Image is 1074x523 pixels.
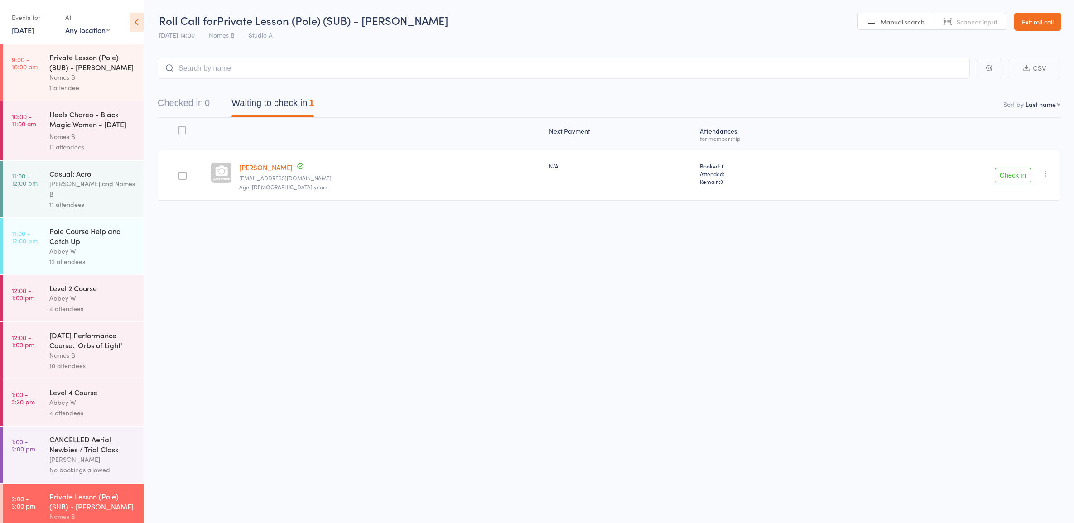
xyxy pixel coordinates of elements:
input: Search by name [158,58,970,79]
a: 1:00 -2:00 pmCANCELLED Aerial Newbies / Trial Class[PERSON_NAME]No bookings allowed [3,427,144,483]
button: Check in [995,168,1031,182]
a: Exit roll call [1014,13,1061,31]
div: Events for [12,10,56,25]
div: Nomes B [49,72,136,82]
time: 1:00 - 2:30 pm [12,391,35,405]
div: 12 attendees [49,256,136,267]
div: Atten­dances [696,122,844,146]
a: 12:00 -1:00 pmLevel 2 CourseAbbey W4 attendees [3,275,144,321]
div: 1 attendee [49,82,136,93]
div: Pole Course Help and Catch Up [49,226,136,246]
time: 9:00 - 10:00 am [12,56,38,70]
div: 1 [309,98,314,108]
div: Last name [1026,100,1056,109]
button: Waiting to check in1 [231,93,314,117]
a: 12:00 -1:00 pm[DATE] Performance Course: 'Orbs of Light'Nomes B10 attendees [3,322,144,379]
div: Private Lesson (Pole) (SUB) - [PERSON_NAME] [49,491,136,511]
small: 1georgie@live.com.au [239,175,542,181]
div: N/A [549,162,693,170]
div: 11 attendees [49,142,136,152]
span: 0 [720,178,723,185]
div: 10 attendees [49,360,136,371]
a: 1:00 -2:30 pmLevel 4 CourseAbbey W4 attendees [3,379,144,426]
span: Remain: [700,178,841,185]
time: 11:00 - 12:00 pm [12,172,38,187]
time: 1:00 - 2:00 pm [12,438,35,452]
div: Abbey W [49,293,136,303]
span: [DATE] 14:00 [159,30,195,39]
div: 11 attendees [49,199,136,210]
span: Roll Call for [159,13,217,28]
div: [PERSON_NAME] and Nomes B [49,178,136,199]
a: 10:00 -11:00 amHeels Choreo - Black Magic Women - [DATE] Perf ...Nomes B11 attendees [3,101,144,160]
span: Private Lesson (Pole) (SUB) - [PERSON_NAME] [217,13,448,28]
div: Nomes B [49,350,136,360]
div: No bookings allowed [49,465,136,475]
span: Attended: - [700,170,841,178]
span: Studio A [249,30,273,39]
a: 11:00 -12:00 pmCasual: Acro[PERSON_NAME] and Nomes B11 attendees [3,161,144,217]
div: Heels Choreo - Black Magic Women - [DATE] Perf ... [49,109,136,131]
button: Checked in0 [158,93,210,117]
time: 12:00 - 1:00 pm [12,287,34,301]
div: 4 attendees [49,408,136,418]
span: Manual search [881,17,925,26]
a: 9:00 -10:00 amPrivate Lesson (Pole) (SUB) - [PERSON_NAME]Nomes B1 attendee [3,44,144,101]
div: Next Payment [545,122,696,146]
div: Private Lesson (Pole) (SUB) - [PERSON_NAME] [49,52,136,72]
div: Nomes B [49,511,136,522]
div: [DATE] Performance Course: 'Orbs of Light' [49,330,136,350]
a: 11:00 -12:00 pmPole Course Help and Catch UpAbbey W12 attendees [3,218,144,274]
time: 11:00 - 12:00 pm [12,230,38,244]
div: 0 [205,98,210,108]
div: Casual: Acro [49,168,136,178]
div: Any location [65,25,110,35]
time: 10:00 - 11:00 am [12,113,36,127]
div: Level 2 Course [49,283,136,293]
span: Age: [DEMOGRAPHIC_DATA] years [239,183,327,191]
button: CSV [1009,59,1060,78]
div: 4 attendees [49,303,136,314]
div: Abbey W [49,246,136,256]
a: [DATE] [12,25,34,35]
time: 12:00 - 1:00 pm [12,334,34,348]
div: Level 4 Course [49,387,136,397]
div: Abbey W [49,397,136,408]
div: [PERSON_NAME] [49,454,136,465]
time: 2:00 - 3:00 pm [12,495,35,509]
span: Nomes B [209,30,235,39]
div: for membership [700,135,841,141]
span: Booked: 1 [700,162,841,170]
div: At [65,10,110,25]
div: CANCELLED Aerial Newbies / Trial Class [49,434,136,454]
div: Nomes B [49,131,136,142]
a: [PERSON_NAME] [239,163,293,172]
label: Sort by [1003,100,1024,109]
span: Scanner input [957,17,997,26]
